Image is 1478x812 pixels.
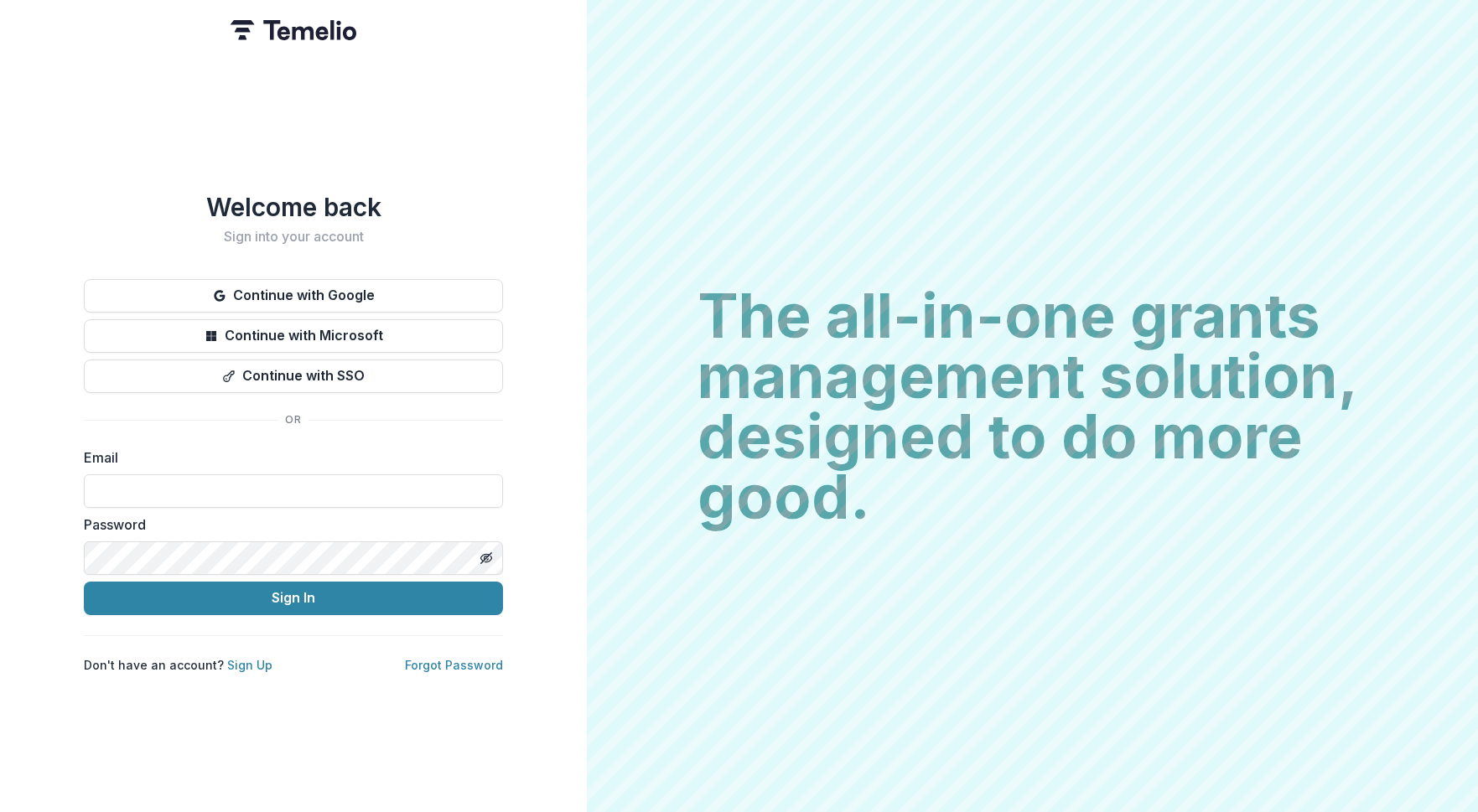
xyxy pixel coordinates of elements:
[84,515,493,535] label: Password
[84,447,493,468] label: Email
[473,545,500,572] button: Toggle password visibility
[84,229,503,245] h2: Sign into your account
[84,582,503,615] button: Sign In
[84,319,503,353] button: Continue with Microsoft
[84,279,503,313] button: Continue with Google
[84,359,503,393] button: Continue with SSO
[405,658,503,672] a: Forgot Password
[231,20,356,40] img: Temelio
[84,192,503,222] h1: Welcome back
[84,656,272,674] p: Don't have an account?
[227,658,272,672] a: Sign Up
